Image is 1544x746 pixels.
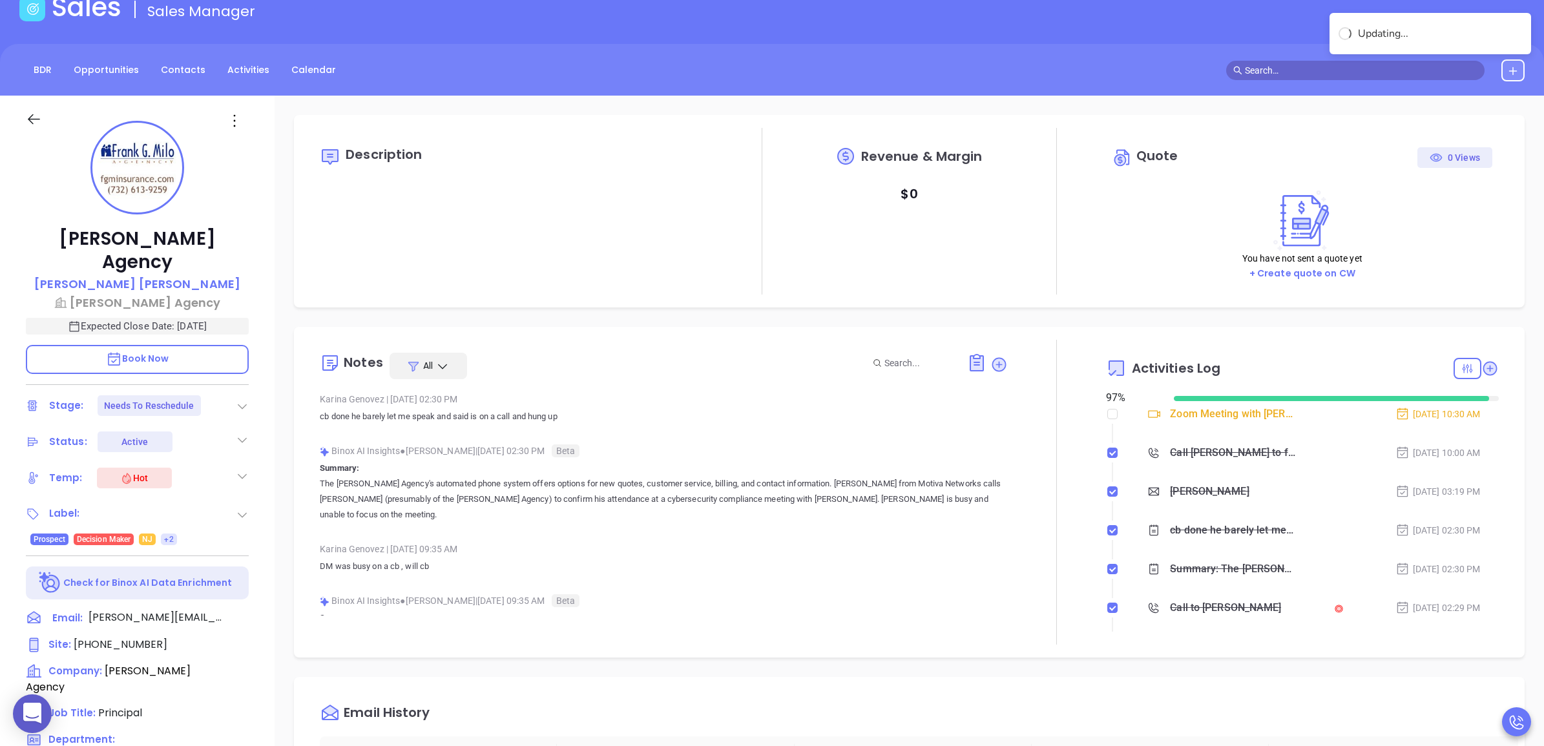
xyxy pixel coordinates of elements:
span: NJ [142,532,152,546]
div: Binox AI Insights [PERSON_NAME] | [DATE] 09:35 AM [320,591,1007,610]
div: Summary: The [PERSON_NAME] Agency's automated phone system offers options for new quotes, custome... [1170,559,1295,579]
span: ● [400,446,406,456]
p: Expected Close Date: [DATE] [26,318,249,335]
span: Revenue & Margin [861,150,983,163]
span: +2 [164,532,173,546]
span: Prospect [34,532,65,546]
span: Book Now [106,352,169,365]
a: Contacts [153,59,213,81]
a: BDR [26,59,59,81]
div: [DATE] 02:30 PM [1395,523,1481,537]
span: Beta [552,594,579,607]
div: [DATE] 02:29 PM [1395,601,1481,615]
img: Ai-Enrich-DaqCidB-.svg [39,572,61,594]
div: cb done he barely let me speak and said is on a call and hung up [1170,521,1295,540]
div: Needs To Reschedule [104,395,194,416]
img: Create on CWSell [1268,190,1337,251]
span: [PERSON_NAME] Agency [26,663,191,694]
span: Decision Maker [77,532,130,546]
a: [PERSON_NAME] Agency [26,294,249,311]
span: Job Title: [48,706,96,720]
a: Opportunities [66,59,147,81]
span: | [386,544,388,554]
div: Zoom Meeting with [PERSON_NAME] [1170,404,1295,424]
div: Temp: [49,468,83,488]
p: $ 0 [901,182,917,205]
input: Search… [1245,63,1477,78]
div: Updating... [1358,26,1522,41]
a: + Create quote on CW [1249,267,1355,280]
div: Hot [120,470,148,486]
b: Summary: [320,613,359,623]
span: Company: [48,664,102,678]
div: 97 % [1106,390,1158,406]
p: [PERSON_NAME] [PERSON_NAME] [34,275,240,293]
a: Calendar [284,59,344,81]
div: Label: [49,504,80,523]
span: [PHONE_NUMBER] [74,637,167,652]
div: Karina Genovez [DATE] 09:35 AM [320,539,1007,559]
span: Sales Manager [147,1,255,21]
span: search [1233,66,1242,75]
span: Beta [552,444,579,457]
p: DM was busy on a cb , will cb [320,559,1007,574]
span: Department: [48,732,115,746]
div: [DATE] 03:19 PM [1395,484,1481,499]
span: Description [346,145,422,163]
p: The [PERSON_NAME] Agency's automated phone system offers options for new quotes, customer service... [320,476,1007,523]
img: svg%3e [320,597,329,606]
a: [PERSON_NAME] [PERSON_NAME] [34,275,240,294]
div: [DATE] 10:30 AM [1395,407,1481,421]
div: Stage: [49,396,84,415]
span: Email: [52,610,83,627]
span: [PERSON_NAME][EMAIL_ADDRESS][DOMAIN_NAME] [89,610,224,625]
div: 0 Views [1430,147,1480,168]
span: Principal [98,705,142,720]
span: Activities Log [1132,362,1220,375]
img: svg%3e [320,447,329,457]
p: Check for Binox AI Data Enrichment [63,576,232,590]
div: [DATE] 02:30 PM [1395,562,1481,576]
b: Summary: [320,463,359,473]
input: Search... [884,356,953,370]
img: Circle dollar [1112,147,1133,168]
img: profile-user [97,127,178,208]
div: Status: [49,432,87,451]
div: Call [PERSON_NAME] to follow up [1170,443,1295,462]
div: Karina Genovez [DATE] 02:30 PM [320,389,1007,409]
p: [PERSON_NAME] Agency [26,227,249,274]
span: Site : [48,637,71,651]
div: Active [121,431,148,452]
p: cb done he barely let me speak and said is on a call and hung up [320,409,1007,424]
div: Binox AI Insights [PERSON_NAME] | [DATE] 02:30 PM [320,441,1007,461]
div: [PERSON_NAME] [1170,482,1249,501]
div: [DATE] 10:00 AM [1395,446,1481,460]
div: Notes [344,356,383,369]
span: All [423,359,433,372]
p: You have not sent a quote yet [1242,251,1362,265]
a: Activities [220,59,277,81]
span: | [386,394,388,404]
div: Call to [PERSON_NAME] [1170,598,1281,617]
span: ● [400,596,406,606]
div: Email History [344,706,430,723]
span: Quote [1136,147,1178,165]
button: + Create quote on CW [1246,266,1359,281]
